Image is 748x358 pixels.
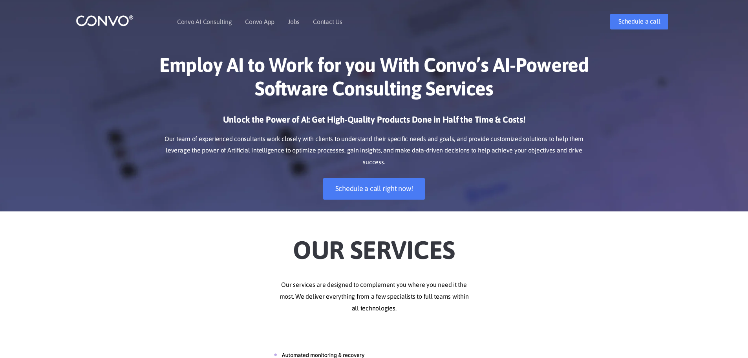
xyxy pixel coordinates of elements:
[245,18,274,25] a: Convo App
[323,178,425,200] a: Schedule a call right now!
[156,279,592,314] p: Our services are designed to complement you where you need it the most. We deliver everything fro...
[156,114,592,131] h3: Unlock the Power of AI: Get High-Quality Products Done in Half the Time & Costs!
[156,133,592,169] p: Our team of experienced consultants work closely with clients to understand their specific needs ...
[156,223,592,267] h2: Our Services
[76,15,134,27] img: logo_1.png
[288,18,300,25] a: Jobs
[156,53,592,106] h1: Employ AI to Work for you With Convo’s AI-Powered Software Consulting Services
[610,14,668,29] a: Schedule a call
[313,18,342,25] a: Contact Us
[177,18,232,25] a: Convo AI Consulting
